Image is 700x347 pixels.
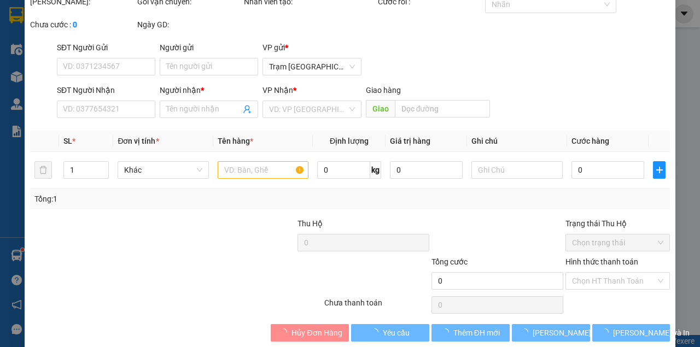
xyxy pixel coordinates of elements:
span: Thêm ĐH mới [453,327,500,339]
span: Tên hàng [218,137,253,145]
div: Ngày GD: [137,19,242,31]
span: Thu Hộ [297,219,323,228]
div: Chưa cước : [30,19,135,31]
span: Tổng cước [431,257,468,266]
b: 0 [73,20,77,29]
span: Giao hàng [365,86,400,95]
th: Ghi chú [467,131,567,152]
span: Trạm Sài Gòn [269,58,354,75]
img: logo.jpg [5,5,44,44]
li: VP Trạm [GEOGRAPHIC_DATA] [5,46,75,83]
span: Định lượng [330,137,369,145]
input: Dọc đường [394,100,489,117]
span: loading [279,328,291,336]
span: [PERSON_NAME] và In [612,327,689,339]
span: loading [600,328,612,336]
span: loading [371,328,383,336]
button: [PERSON_NAME] thay đổi [512,324,590,342]
button: Hủy Đơn Hàng [271,324,349,342]
div: SĐT Người Nhận [57,84,155,96]
div: VP gửi [262,42,361,54]
button: [PERSON_NAME] và In [592,324,670,342]
span: user-add [243,105,252,114]
li: Xe Khách THẮNG [5,5,159,26]
span: plus [654,166,665,174]
span: loading [521,328,533,336]
div: Trạng thái Thu Hộ [565,217,670,230]
li: VP Trạm Đá Bạc [75,46,145,58]
div: Chưa thanh toán [323,297,430,316]
span: Khác [124,162,202,178]
button: plus [653,161,666,179]
button: Yêu cầu [351,324,429,342]
span: kg [370,161,381,179]
span: Đơn vị tính [118,137,159,145]
span: Chọn trạng thái [571,234,663,251]
div: Người gửi [160,42,258,54]
span: SL [63,137,72,145]
span: Cước hàng [571,137,609,145]
span: [PERSON_NAME] thay đổi [533,327,620,339]
span: Hủy Đơn Hàng [291,327,342,339]
span: loading [441,328,453,336]
button: delete [34,161,52,179]
div: Người nhận [160,84,258,96]
span: Yêu cầu [383,327,410,339]
div: Tổng: 1 [34,193,271,205]
span: Giao [365,100,394,117]
input: Ghi Chú [471,161,562,179]
span: Giá trị hàng [390,137,430,145]
button: Thêm ĐH mới [431,324,510,342]
div: SĐT Người Gửi [57,42,155,54]
input: VD: Bàn, Ghế [218,161,308,179]
label: Hình thức thanh toán [565,257,638,266]
span: VP Nhận [262,86,293,95]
